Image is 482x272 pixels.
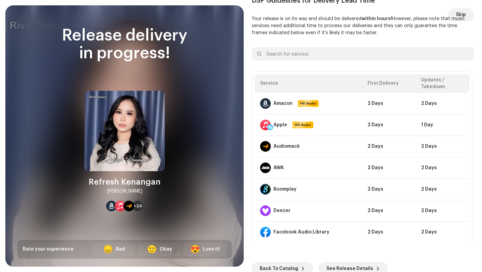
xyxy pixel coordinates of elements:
[362,200,416,221] td: 2 Days
[448,8,474,21] button: Skip
[293,122,313,128] span: HD Audio
[107,187,142,195] div: [PERSON_NAME]
[17,27,232,62] div: Release delivery in progress!
[160,246,172,253] div: Okay
[362,179,416,200] td: 2 Days
[103,245,113,253] div: 😞
[416,221,469,243] td: 2 Days
[362,221,416,243] td: 2 Days
[362,136,416,157] td: 2 Days
[299,101,318,106] span: HD Audio
[84,91,165,171] img: 2b753433-5bdf-483b-842b-ba63e6d841e7
[362,157,416,179] td: 2 Days
[273,144,300,149] div: Audiomack
[416,200,469,221] td: 2 Days
[203,246,220,253] div: Love it!
[362,114,416,136] td: 2 Days
[255,74,362,93] th: Service
[252,47,474,61] input: Search for service
[416,74,469,93] th: Updates / Takedown
[273,187,297,192] div: Boomplay
[416,93,469,114] td: 2 Days
[361,16,392,21] b: within hours!
[252,15,474,37] p: Your release is on its way and should be delivered However, please note that music services need ...
[134,203,142,209] span: +24
[190,245,200,253] div: 😍
[116,246,125,253] div: Bad
[362,74,416,93] th: First Delivery
[273,122,287,128] div: Apple
[273,101,293,106] div: Amazon
[89,177,161,187] div: Refresh Kenangan
[273,229,329,235] div: Facebook Audio Library
[147,245,157,253] div: 🙂
[416,136,469,157] td: 2 Days
[273,165,284,171] div: AWA
[416,179,469,200] td: 2 Days
[362,93,416,114] td: 2 Days
[416,157,469,179] td: 2 Days
[416,114,469,136] td: 1 Day
[273,208,291,213] div: Deezer
[23,247,74,252] span: Rate your experience
[456,8,466,21] span: Skip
